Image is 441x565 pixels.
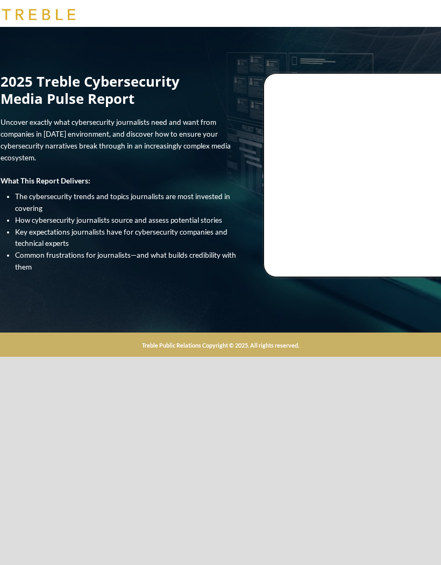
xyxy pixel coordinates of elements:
span: The cybersecurity trends and topics journalists are most invested in covering [15,192,230,213]
strong: Treble Public Relations Copyright © 2025. All rights reserved. [142,342,299,349]
strong: What This Report Delivers: [1,176,90,185]
span: How cybersecurity journalists source and assess potential stories [15,216,222,224]
span: 2025 Treble Cybersecurity Media Pulse Report [1,72,180,108]
span: Common frustrations for journalists—and what builds credibility with them [15,251,236,271]
span: Key expectations journalists have for cybersecurity companies and technical experts [15,228,227,248]
span: Uncover exactly what cybersecurity journalists need and want from companies in [DATE] environment... [1,118,231,161]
